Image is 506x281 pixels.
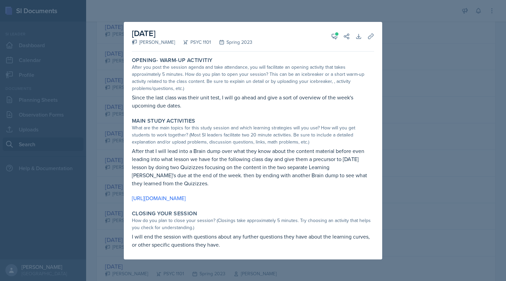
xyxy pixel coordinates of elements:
label: Closing Your Session [132,210,197,217]
div: What are the main topics for this study session and which learning strategies will you use? How w... [132,124,374,146]
div: PSYC 1101 [175,39,211,46]
p: I will end the session with questions about any further questions they have about the learning cu... [132,232,374,249]
label: Main Study Activities [132,118,195,124]
h2: [DATE] [132,27,252,39]
div: Spring 2023 [211,39,252,46]
p: After that I will lead into a Brain dump over what they know about the content material before ev... [132,147,374,187]
div: After you post the session agenda and take attendance, you will facilitate an opening activity th... [132,64,374,92]
p: Since the last class was their unit test, I will go ahead and give a sort of overview of the week... [132,93,374,110]
div: How do you plan to close your session? (Closings take approximately 5 minutes. Try choosing an ac... [132,217,374,231]
a: [URL][DOMAIN_NAME] [132,194,186,202]
label: OPENING- warm-up activitiy [132,57,212,64]
div: [PERSON_NAME] [132,39,175,46]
